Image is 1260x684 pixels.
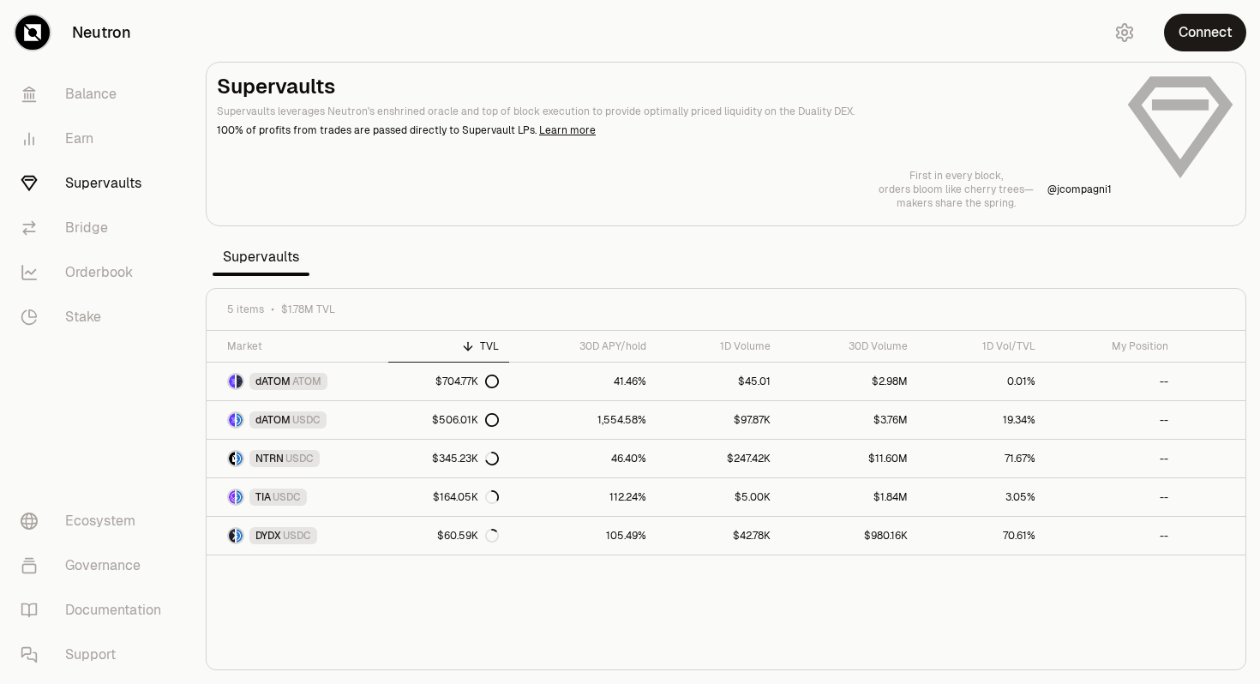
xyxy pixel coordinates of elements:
a: 41.46% [509,363,657,400]
a: Stake [7,295,185,339]
a: $45.01 [657,363,781,400]
a: Governance [7,543,185,588]
a: -- [1046,440,1179,477]
a: NTRN LogoUSDC LogoNTRNUSDC [207,440,388,477]
span: USDC [273,490,301,504]
a: $704.77K [388,363,509,400]
a: -- [1046,401,1179,439]
a: $247.42K [657,440,781,477]
a: Bridge [7,206,185,250]
span: $1.78M TVL [281,303,335,316]
div: $704.77K [435,375,499,388]
a: $164.05K [388,478,509,516]
img: dATOM Logo [229,413,235,427]
a: $42.78K [657,517,781,555]
a: 0.01% [918,363,1047,400]
a: $3.76M [781,401,917,439]
div: Market [227,339,378,353]
p: orders bloom like cherry trees— [879,183,1034,196]
a: dATOM LogoATOM LogodATOMATOM [207,363,388,400]
a: Orderbook [7,250,185,295]
a: dATOM LogoUSDC LogodATOMUSDC [207,401,388,439]
a: TIA LogoUSDC LogoTIAUSDC [207,478,388,516]
a: 1,554.58% [509,401,657,439]
span: NTRN [255,452,284,465]
a: $97.87K [657,401,781,439]
a: Support [7,633,185,677]
div: $506.01K [432,413,499,427]
div: 1D Volume [667,339,771,353]
div: $60.59K [437,529,499,543]
div: My Position [1056,339,1168,353]
a: $980.16K [781,517,917,555]
span: USDC [285,452,314,465]
p: 100% of profits from trades are passed directly to Supervault LPs. [217,123,1112,138]
a: -- [1046,517,1179,555]
span: USDC [292,413,321,427]
p: @ jcompagni1 [1047,183,1112,196]
h2: Supervaults [217,73,1112,100]
a: -- [1046,478,1179,516]
span: TIA [255,490,271,504]
a: Learn more [539,123,596,137]
div: 30D APY/hold [519,339,646,353]
div: 1D Vol/TVL [928,339,1036,353]
div: 30D Volume [791,339,907,353]
img: TIA Logo [229,490,235,504]
span: dATOM [255,413,291,427]
a: Balance [7,72,185,117]
div: $345.23K [432,452,499,465]
a: Ecosystem [7,499,185,543]
a: Documentation [7,588,185,633]
p: First in every block, [879,169,1034,183]
img: DYDX Logo [229,529,235,543]
a: 70.61% [918,517,1047,555]
img: NTRN Logo [229,452,235,465]
a: Supervaults [7,161,185,206]
a: $5.00K [657,478,781,516]
p: makers share the spring. [879,196,1034,210]
span: USDC [283,529,311,543]
button: Connect [1164,14,1246,51]
a: $2.98M [781,363,917,400]
p: Supervaults leverages Neutron's enshrined oracle and top of block execution to provide optimally ... [217,104,1112,119]
a: $345.23K [388,440,509,477]
div: TVL [399,339,499,353]
img: dATOM Logo [229,375,235,388]
img: USDC Logo [237,490,243,504]
a: DYDX LogoUSDC LogoDYDXUSDC [207,517,388,555]
img: USDC Logo [237,452,243,465]
span: 5 items [227,303,264,316]
a: 3.05% [918,478,1047,516]
a: -- [1046,363,1179,400]
a: @jcompagni1 [1047,183,1112,196]
span: ATOM [292,375,321,388]
span: dATOM [255,375,291,388]
span: DYDX [255,529,281,543]
a: 112.24% [509,478,657,516]
div: $164.05K [433,490,499,504]
a: $1.84M [781,478,917,516]
a: 19.34% [918,401,1047,439]
a: First in every block,orders bloom like cherry trees—makers share the spring. [879,169,1034,210]
a: $60.59K [388,517,509,555]
img: USDC Logo [237,413,243,427]
span: Supervaults [213,240,309,274]
a: $506.01K [388,401,509,439]
img: ATOM Logo [237,375,243,388]
a: $11.60M [781,440,917,477]
a: 71.67% [918,440,1047,477]
img: USDC Logo [237,529,243,543]
a: 105.49% [509,517,657,555]
a: Earn [7,117,185,161]
a: 46.40% [509,440,657,477]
